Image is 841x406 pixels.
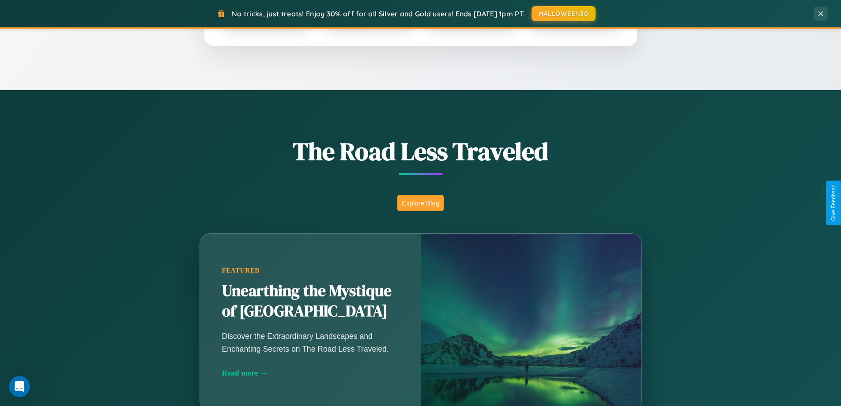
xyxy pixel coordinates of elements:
div: Featured [222,267,399,274]
button: Explore Blog [397,195,444,211]
iframe: Intercom live chat [9,376,30,397]
button: HALLOWEEN30 [532,6,596,21]
div: Give Feedback [830,185,837,221]
h2: Unearthing the Mystique of [GEOGRAPHIC_DATA] [222,281,399,322]
p: Discover the Extraordinary Landscapes and Enchanting Secrets on The Road Less Traveled. [222,330,399,355]
span: No tricks, just treats! Enjoy 30% off for all Silver and Gold users! Ends [DATE] 1pm PT. [232,9,525,18]
h1: The Road Less Traveled [156,134,686,168]
div: Read more → [222,368,399,378]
